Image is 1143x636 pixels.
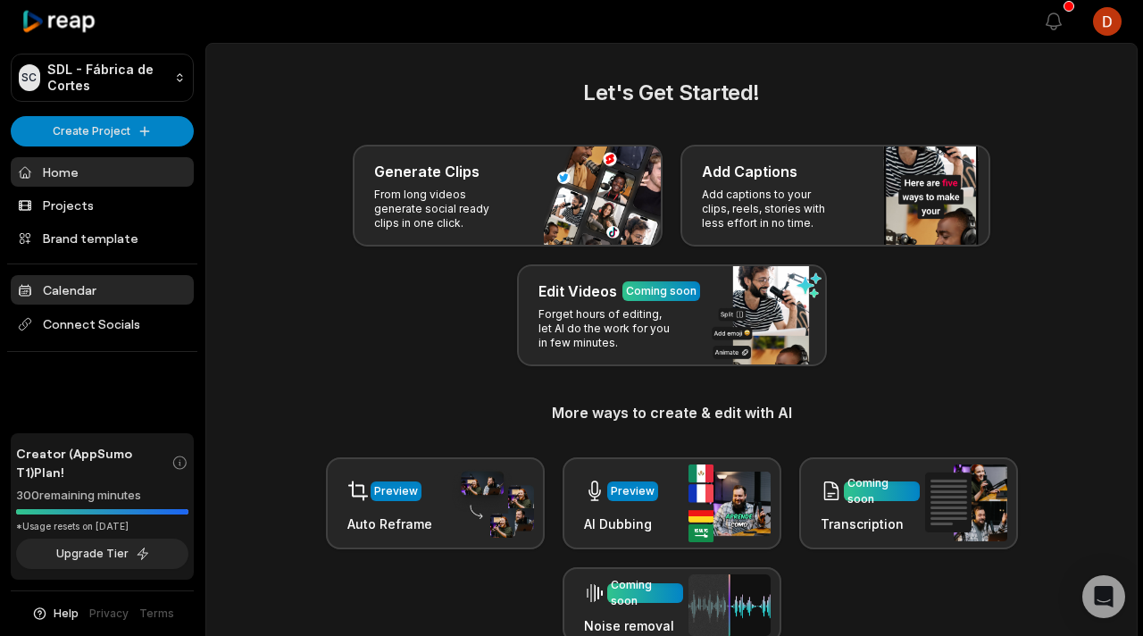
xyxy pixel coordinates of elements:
button: Upgrade Tier [16,539,188,569]
button: Help [31,606,79,622]
a: Home [11,157,194,187]
h3: More ways to create & edit with AI [228,402,1115,423]
div: Preview [611,483,655,499]
span: Creator (AppSumo T1) Plan! [16,444,171,481]
img: transcription.png [925,464,1007,541]
div: *Usage resets on [DATE] [16,520,188,533]
div: Open Intercom Messenger [1082,575,1125,618]
span: Connect Socials [11,308,194,340]
button: Create Project [11,116,194,146]
div: Preview [374,483,418,499]
img: noise_removal.png [688,574,771,636]
p: Forget hours of editing, let AI do the work for you in few minutes. [538,307,677,350]
h3: Noise removal [584,616,683,635]
div: SC [19,64,40,91]
div: 300 remaining minutes [16,487,188,505]
div: Coming soon [611,577,680,609]
img: auto_reframe.png [452,469,534,539]
p: Add captions to your clips, reels, stories with less effort in no time. [702,188,840,230]
h3: Edit Videos [538,280,617,302]
h3: Generate Clips [374,161,480,182]
h3: Transcription [821,515,920,533]
span: Help [54,606,79,622]
p: From long videos generate social ready clips in one click. [374,188,513,230]
a: Privacy [89,606,129,622]
h3: Auto Reframe [347,515,432,533]
div: Coming soon [626,283,697,299]
h3: AI Dubbing [584,515,658,533]
a: Terms [139,606,174,622]
img: ai_dubbing.png [688,464,771,542]
a: Brand template [11,223,194,253]
a: Calendar [11,275,194,305]
h3: Add Captions [702,161,797,182]
p: SDL - Fábrica de Cortes [47,62,168,94]
a: Projects [11,190,194,220]
h2: Let's Get Started! [228,77,1115,109]
div: Coming soon [847,475,916,507]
